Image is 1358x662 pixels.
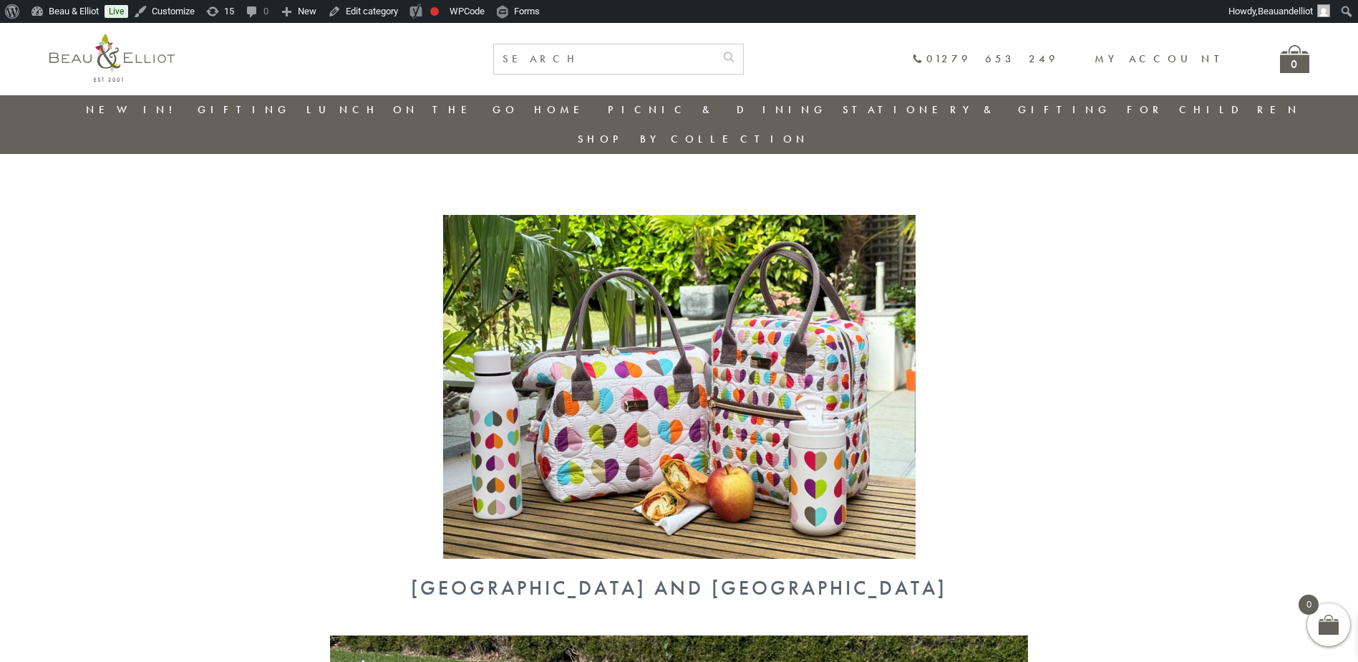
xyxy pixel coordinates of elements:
[1258,6,1313,16] span: Beauandelliot
[193,547,1166,600] a: Oxford and Lexington [GEOGRAPHIC_DATA] and [GEOGRAPHIC_DATA]
[534,102,591,117] a: Home
[443,215,916,559] img: Oxford and Lexington
[912,53,1059,65] a: 01279 653 249
[494,44,714,74] input: SEARCH
[578,132,809,146] a: Shop by collection
[86,102,182,117] a: New in!
[1299,595,1319,615] span: 0
[193,577,1166,600] div: [GEOGRAPHIC_DATA] and [GEOGRAPHIC_DATA]
[105,5,128,18] a: Live
[306,102,518,117] a: Lunch On The Go
[198,102,291,117] a: Gifting
[430,7,439,16] div: Needs improvement
[49,34,175,82] img: logo
[843,102,1111,117] a: Stationery & Gifting
[1095,52,1230,66] a: My account
[608,102,827,117] a: Picnic & Dining
[1127,102,1301,117] a: For Children
[1280,45,1309,73] a: 0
